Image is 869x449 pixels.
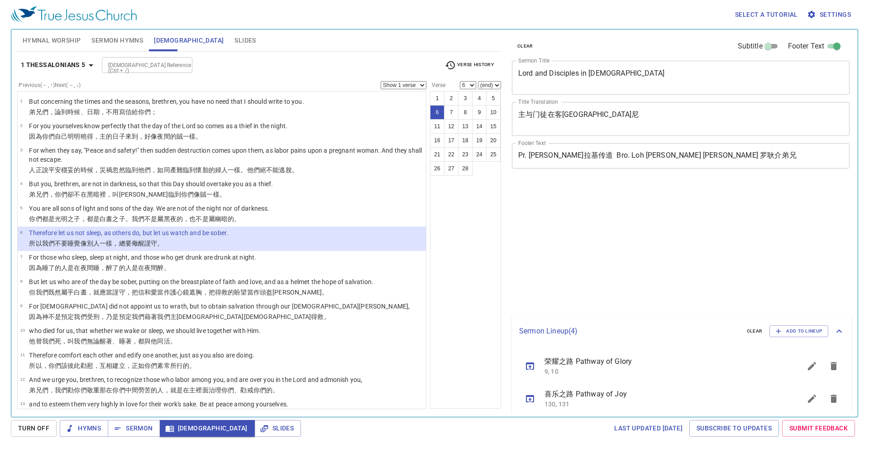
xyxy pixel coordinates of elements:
[67,191,226,198] wg5210: 卻
[177,215,241,222] wg3571: 的，也不
[769,325,828,337] button: Add to Lineup
[544,367,779,376] p: 9, 10
[29,375,362,384] p: And we urge you, brethren, to recognize those who labor among you, and are over you in the Lord a...
[87,313,330,320] wg2248: 受刑
[138,133,202,140] wg2064: ，好像
[228,289,328,296] wg4991: 的盼望
[439,58,499,72] button: Verse History
[170,166,298,174] wg5618: 產難
[81,191,226,198] wg3756: 在
[81,133,202,140] wg199: 曉得
[157,289,328,296] wg26: 當作護心鏡
[254,420,301,437] button: Slides
[61,289,328,296] wg1161: 屬乎
[125,133,202,140] wg2250: 來到
[157,338,176,345] wg846: 同
[472,119,487,134] button: 14
[81,240,164,247] wg2518: 像
[234,386,279,394] wg5216: 、勸戒
[512,41,539,52] button: clear
[486,91,501,106] button: 5
[430,161,444,176] button: 26
[48,166,298,174] wg3004: 平安
[17,57,100,73] button: 1 Thessalonians 5
[42,240,164,247] wg3767: 我們不
[119,264,170,271] wg3182: 的人是在夜間
[458,105,473,120] button: 8
[29,277,373,286] p: But let us who are of the day be sober, putting on the breastplate of faith and love, and as a he...
[100,191,226,198] wg4655: 裡
[48,289,328,296] wg2249: 既然
[115,423,153,434] span: Sermon
[458,147,473,162] button: 23
[168,191,226,198] wg2250: 臨到
[42,264,170,271] wg1063: 睡了
[29,97,304,106] p: But concerning the times and the seasons, brethren, you have no need that I should write to you.
[119,313,330,320] wg235: 預定我們藉著
[444,119,458,134] button: 12
[29,326,260,335] p: who died for us, that whether we wake or sleep, we should live together with Him.
[167,423,248,434] span: [DEMOGRAPHIC_DATA]
[430,147,444,162] button: 21
[202,166,298,174] wg2192: 胎
[100,386,279,394] wg1492: 那
[228,215,240,222] wg4655: 的。
[74,386,279,394] wg2065: 你們
[29,337,260,346] p: 他替
[196,386,279,394] wg2962: 裡
[48,386,279,394] wg80: ，我們勸
[29,312,410,321] p: 因為
[20,303,22,308] span: 9
[29,302,410,311] p: For [DEMOGRAPHIC_DATA] did not appoint us to wrath, but to obtain salvation through our [DEMOGRAP...
[106,386,279,394] wg3588: 在你們
[42,338,177,345] wg5228: 我們
[444,133,458,148] button: 17
[20,401,25,406] span: 13
[29,263,256,272] p: 因為
[112,338,177,345] wg1127: 、睡著
[160,420,255,437] button: [DEMOGRAPHIC_DATA]
[221,386,279,394] wg4291: 你們
[81,215,241,222] wg5207: ，都
[74,313,330,320] wg5087: 我們
[444,105,458,120] button: 7
[20,254,22,259] span: 7
[458,161,473,176] button: 28
[181,191,226,198] wg2638: 你們
[544,389,779,400] span: 喜乐之路 Pathway of Joy
[430,91,444,106] button: 1
[247,289,329,296] wg1680: 當作頭盔
[324,313,330,320] wg4991: 。
[253,386,279,394] wg3560: 你們
[11,420,57,437] button: Turn Off
[67,215,240,222] wg5207: 之子
[119,108,158,116] wg2192: 寫
[132,338,177,345] wg2518: ，都與
[29,179,273,188] p: But you, brethren, are not in darkness, so that this Day should overtake you as a thief.
[100,108,157,116] wg2540: ，不
[87,191,226,198] wg2075: 黑暗
[430,119,444,134] button: 11
[125,166,298,174] wg160: 臨到
[20,230,22,235] span: 6
[196,166,298,174] wg1722: 懷
[611,420,686,437] a: Last updated [DATE]
[100,240,164,247] wg3062: 一樣，總要
[234,35,256,46] span: Slides
[444,147,458,162] button: 22
[151,166,298,174] wg846: ，如同
[112,108,157,116] wg3756: 用
[517,42,533,50] span: clear
[738,41,763,52] span: Subtitle
[782,420,855,437] a: Submit Feedback
[112,166,298,174] wg3639: 忽然
[444,161,458,176] button: 27
[93,166,298,174] wg3752: ，災禍
[157,215,240,222] wg2070: 屬黑夜
[151,386,279,394] wg2872: 的人，就
[144,362,196,369] wg2532: 你們素常所行
[112,215,240,222] wg2250: 之子
[55,133,202,140] wg846: 自己明明
[486,119,501,134] button: 15
[741,326,768,337] button: clear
